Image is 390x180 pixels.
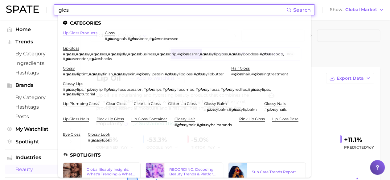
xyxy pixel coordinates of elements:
[15,94,65,100] span: by Category
[165,72,167,76] span: #
[92,56,99,61] em: glos
[196,72,204,76] em: glos
[99,56,112,61] span: shacks
[202,52,210,56] em: glos
[229,107,231,112] span: #
[15,104,65,110] span: Hashtags
[73,56,88,61] span: svendor
[15,139,65,145] span: Spotlight
[108,52,110,56] span: #
[134,101,161,106] a: clear lip gloss
[90,138,98,142] em: glos
[58,5,286,15] input: Search here for a brand, industry, or ingredient
[104,87,106,92] span: #
[15,70,65,76] span: Hashtags
[63,46,79,50] a: lip gloss
[15,114,65,119] span: Posts
[345,8,377,11] span: Global Market
[65,56,73,61] em: glos
[63,152,306,158] li: Spotlights
[89,56,92,61] span: #
[169,167,218,176] div: RECORDING: Decoding Beauty Trends & Platform Dynamics on Google, TikTok & Instagram
[15,126,65,132] span: My Watchlist
[5,137,75,146] a: Spotlight
[231,107,239,112] em: glos
[367,145,374,150] span: YoY
[128,52,130,56] span: #
[105,36,107,41] span: #
[162,87,165,92] span: #
[204,107,257,112] div: ,
[99,72,113,76] span: syfinish
[124,72,135,76] span: syskin
[174,117,195,121] a: glossy hair
[229,52,231,56] span: #
[231,72,288,76] div: ,
[138,52,156,56] span: sbusiness
[63,132,80,137] a: eye gloss
[167,72,175,76] em: glos
[5,49,75,58] a: by Category
[63,66,75,70] a: glossy
[159,52,167,56] em: glos
[293,7,311,13] span: Search
[177,52,180,56] span: #
[231,66,250,70] a: hair gloss
[63,92,65,96] span: #
[5,165,75,174] a: beauty
[73,72,88,76] span: syliptint
[63,81,83,86] a: glossy lips
[15,155,65,160] span: Industries
[264,101,286,106] a: glossy nails
[88,138,90,142] span: #
[264,107,267,112] span: #
[139,72,146,76] em: glos
[5,153,75,162] button: Industries
[76,52,78,56] span: #
[15,166,65,172] span: beauty
[98,138,110,142] span: sylook
[88,132,110,137] a: glossy look
[326,73,374,83] button: Export Data
[159,36,179,41] span: sobsessed
[214,107,228,112] span: sybalm
[344,135,374,145] div: +11.1%
[272,117,298,121] a: lip gloss base
[231,52,239,56] em: glos
[5,68,75,78] a: Hashtags
[206,87,220,92] span: sylipsss
[5,93,75,102] a: by Category
[86,52,90,56] span: sy
[146,72,164,76] span: sylipstain
[241,72,250,76] span: shair
[260,52,262,56] span: #
[146,87,154,92] em: glos
[194,72,196,76] span: #
[207,107,214,112] em: glos
[252,170,301,174] div: Sun Care Trends Report
[251,72,254,76] span: #
[204,101,227,106] a: glossy balm
[165,87,173,92] em: glos
[231,87,247,92] span: syredlips
[73,87,83,92] span: sylips
[223,87,231,92] em: glos
[63,52,298,61] div: , , , , , , , , , , ,
[63,52,65,56] span: #
[220,87,223,92] span: #
[65,92,73,96] em: glos
[195,87,198,92] span: #
[63,56,65,61] span: #
[96,117,124,121] a: black lip gloss
[91,72,99,76] em: glos
[200,52,202,56] span: #
[267,107,274,112] em: glos
[63,30,97,35] a: lip gloss products
[328,6,385,14] button: ShowGlobal Market
[270,52,283,56] span: sscoop
[204,72,224,76] span: sylipbutter
[204,107,207,112] span: #
[143,87,146,92] span: #
[114,87,142,92] span: sylipsobsession
[210,52,228,56] span: sylipgloss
